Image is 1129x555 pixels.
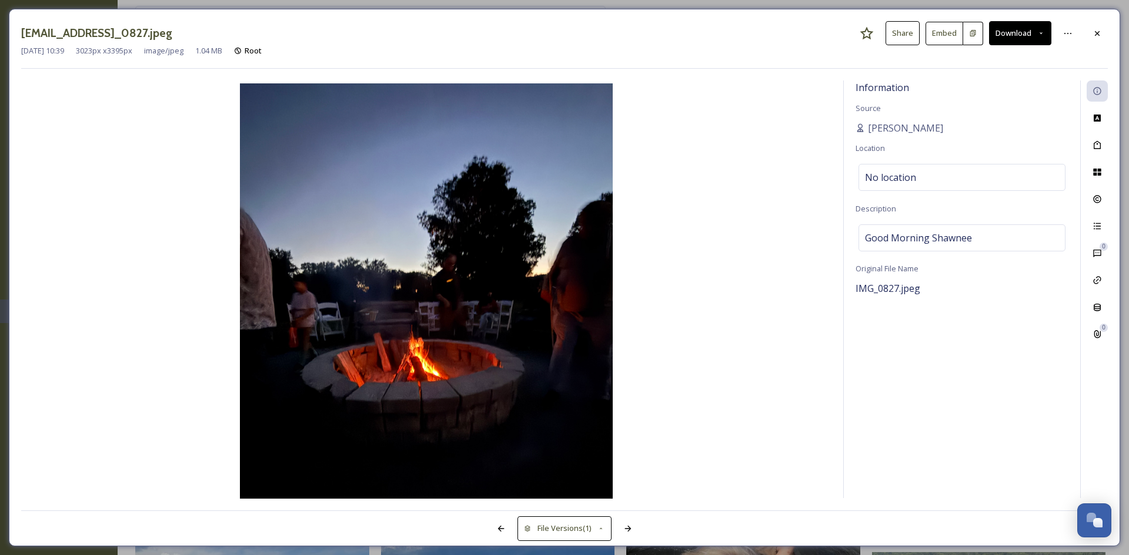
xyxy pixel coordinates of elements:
span: Information [856,81,909,94]
h3: [EMAIL_ADDRESS]_0827.jpeg [21,25,172,42]
button: Download [989,21,1051,45]
img: paris63ny%40icloud.com-IMG_0827.jpeg [21,83,831,501]
button: Open Chat [1077,503,1111,537]
button: Share [886,21,920,45]
span: Location [856,143,885,153]
span: [PERSON_NAME] [868,121,943,135]
span: IMG_0827.jpeg [856,282,920,295]
span: Root [245,45,262,56]
span: image/jpeg [144,45,183,56]
span: Original File Name [856,263,918,274]
div: 0 [1100,243,1108,251]
span: [DATE] 10:39 [21,45,64,56]
span: Description [856,203,896,214]
span: Source [856,103,881,113]
span: No location [865,170,916,184]
span: 1.04 MB [195,45,222,56]
button: Embed [926,22,963,45]
span: Good Morning Shawnee [865,231,972,245]
button: File Versions(1) [517,516,612,540]
span: 3023 px x 3395 px [76,45,132,56]
div: 0 [1100,324,1108,332]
